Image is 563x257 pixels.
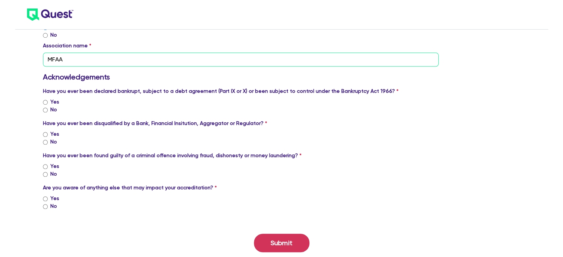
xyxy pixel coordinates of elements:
label: Are you aware of anything else that may impact your accreditation? [43,184,217,192]
label: No [50,202,57,210]
h3: Acknowledgements [43,72,439,81]
label: Have you ever been disqualified by a Bank, Financial Insitution, Aggregator or Regulator? [43,119,267,127]
label: Association name [43,42,91,50]
button: Submit [254,234,309,252]
label: No [50,31,57,39]
label: No [50,106,57,114]
label: No [50,170,57,178]
label: Yes [50,98,59,106]
img: quest-logo [27,9,73,21]
label: Yes [50,195,59,202]
label: Have you ever been declared bankrupt, subject to a debt agreement (Part IX or X) or been subject ... [43,87,399,95]
label: Yes [50,162,59,170]
label: Yes [50,130,59,138]
label: Have you ever been found guilty of a criminal offence involving fraud, dishonesty or money launde... [43,152,302,159]
label: No [50,138,57,146]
